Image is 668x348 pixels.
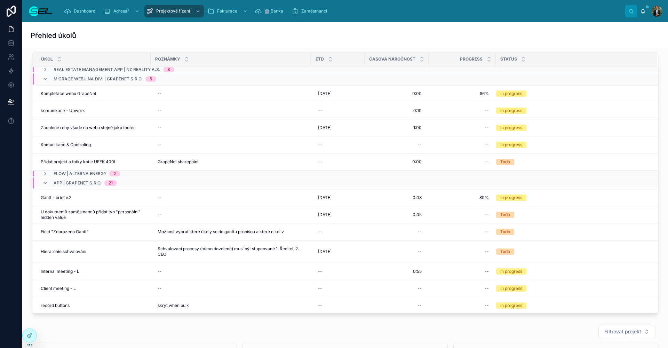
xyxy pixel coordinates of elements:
div: -- [485,269,489,274]
span: Kompletace webu GrapeNet [41,91,96,96]
div: -- [485,108,489,113]
div: In progress [500,285,522,292]
a: -- [315,300,360,311]
span: [DATE] [318,212,332,217]
span: Internal meeting - L [41,269,79,274]
div: In progress [500,90,522,97]
a: -- [155,192,307,203]
a: Zaměstnanci [289,5,332,17]
a: Client meeting - L [41,286,146,291]
a: -- [433,300,492,311]
div: In progress [500,302,522,309]
span: [DATE] [318,249,332,254]
h1: Přehled úkolů [31,31,76,40]
a: 96% [433,88,492,99]
span: 0:00 [412,91,422,96]
span: 🏦 Banka [264,8,283,14]
div: -- [158,286,162,291]
span: U dokumentů zaměstnanců přidat typ "personální" hidden value [41,209,146,220]
span: Dashboard [74,8,95,14]
div: In progress [500,268,522,275]
span: Progress [460,56,483,62]
a: Todo [496,248,649,255]
a: record buttons [41,303,146,308]
a: Schvalovací procesy (mimo dovolené) musí být stupnované 1. Ředitel, 2. CEO [155,243,307,260]
span: Filtrovat projekt [604,328,641,335]
span: Komunikace & Controling [41,142,91,148]
a: -- [315,283,360,294]
a: Field "Zobrazeno Gantt" [41,229,146,235]
span: Projektové řízení [156,8,190,14]
button: Select Button [598,325,655,338]
div: In progress [500,142,522,148]
a: -- [433,246,492,257]
a: In progress [496,142,649,148]
div: -- [318,159,322,165]
a: -- [433,283,492,294]
a: Komunikace & Controling [41,142,146,148]
a: Zaoblené rohy všude na webu stejně jako footer [41,125,146,130]
a: -- [369,139,424,150]
a: In progress [496,108,649,114]
span: Real estate Management app | NZ Reality a.s. [54,67,160,72]
a: 0:00 [369,156,424,167]
a: 🏦 Banka [253,5,288,17]
a: GrapeNet sharepoint [155,156,307,167]
a: -- [369,246,424,257]
a: -- [155,283,307,294]
a: Todo [496,212,649,218]
span: Client meeting - L [41,286,76,291]
div: In progress [500,125,522,131]
span: 1:00 [413,125,422,130]
a: -- [369,283,424,294]
a: -- [155,266,307,277]
a: -- [155,122,307,133]
div: -- [318,303,322,308]
a: -- [155,139,307,150]
span: [DATE] [318,91,332,96]
div: -- [485,303,489,308]
span: 0:05 [413,212,422,217]
span: 0:10 [413,108,422,113]
a: -- [433,226,492,237]
div: Todo [500,229,510,235]
span: Adresář [113,8,129,14]
span: 0:00 [412,159,422,165]
a: In progress [496,285,649,292]
div: -- [158,142,162,148]
div: -- [485,249,489,254]
a: Gantt - brief v.2 [41,195,146,200]
a: -- [315,105,360,116]
a: [DATE] [315,88,360,99]
span: Fakturace [217,8,237,14]
span: Migrace webu na Divi | GrapeNet s.r.o. [54,76,143,82]
div: -- [158,195,162,200]
a: In progress [496,90,649,97]
span: Hierarchie schvalování [41,249,86,254]
a: Projektové řízení [144,5,204,17]
a: 0:05 [369,209,424,220]
div: -- [318,142,322,148]
a: [DATE] [315,209,360,220]
a: Hierarchie schvalování [41,249,146,254]
span: Přidat projekt a fotky kotle UFFK 400L [41,159,117,165]
div: -- [485,212,489,217]
div: -- [158,269,162,274]
span: 0:55 [413,269,422,274]
span: Zaměstnanci [301,8,327,14]
a: [DATE] [315,246,360,257]
div: -- [318,108,322,113]
a: -- [315,139,360,150]
a: Kompletace webu GrapeNet [41,91,146,96]
a: In progress [496,302,649,309]
span: record buttons [41,303,70,308]
a: Internal meeting - L [41,269,146,274]
a: -- [315,266,360,277]
span: Status [500,56,517,62]
div: -- [417,249,422,254]
span: [DATE] [318,125,332,130]
div: -- [417,142,422,148]
a: 0:55 [369,266,424,277]
span: Schvalovací procesy (mimo dovolené) musí být stupnované 1. Ředitel, 2. CEO [158,246,304,257]
a: -- [433,105,492,116]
